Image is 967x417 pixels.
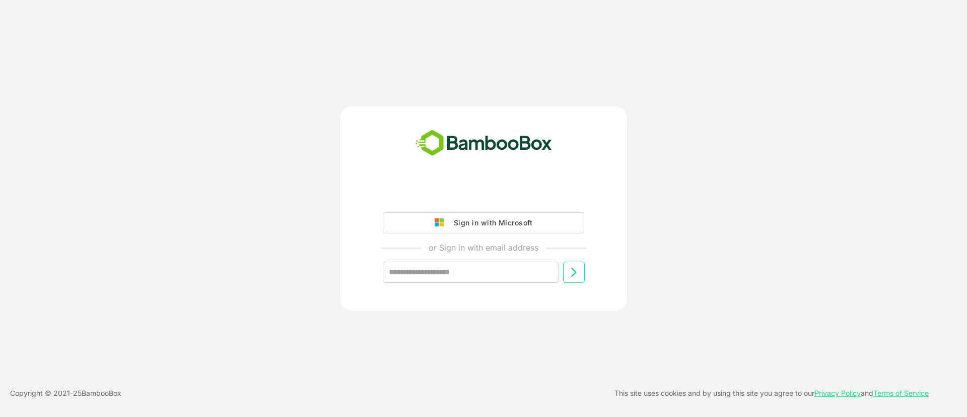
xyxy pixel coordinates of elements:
[449,216,532,229] div: Sign in with Microsoft
[429,242,538,254] p: or Sign in with email address
[873,389,929,397] a: Terms of Service
[10,387,121,399] p: Copyright © 2021- 25 BambooBox
[410,127,558,160] img: bamboobox
[435,218,449,227] img: google
[383,212,584,233] button: Sign in with Microsoft
[614,387,929,399] p: This site uses cookies and by using this site you agree to our and
[814,389,861,397] a: Privacy Policy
